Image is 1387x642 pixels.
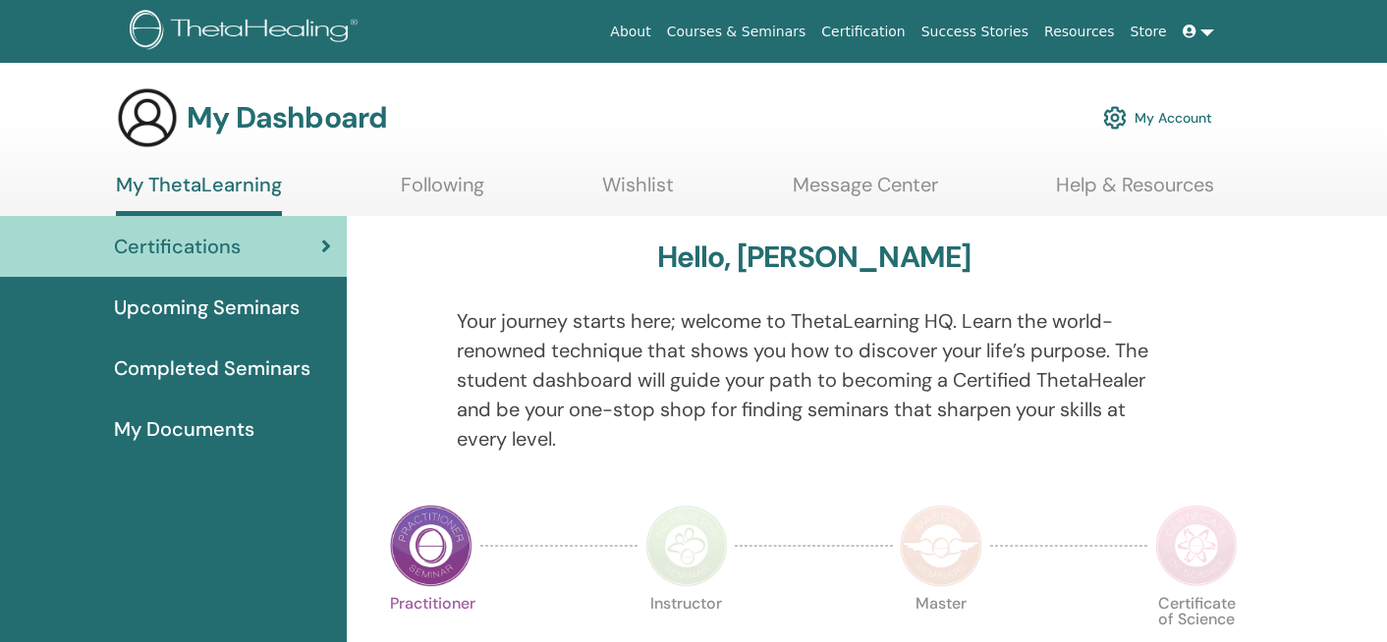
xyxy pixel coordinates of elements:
[114,414,254,444] span: My Documents
[1155,505,1238,587] img: Certificate of Science
[390,505,472,587] img: Practitioner
[793,173,938,211] a: Message Center
[645,505,728,587] img: Instructor
[813,14,913,50] a: Certification
[659,14,814,50] a: Courses & Seminars
[1056,173,1214,211] a: Help & Resources
[602,173,674,211] a: Wishlist
[457,306,1171,454] p: Your journey starts here; welcome to ThetaLearning HQ. Learn the world-renowned technique that sh...
[401,173,484,211] a: Following
[116,86,179,149] img: generic-user-icon.jpg
[114,232,241,261] span: Certifications
[602,14,658,50] a: About
[130,10,364,54] img: logo.png
[114,353,310,383] span: Completed Seminars
[657,240,971,275] h3: Hello, [PERSON_NAME]
[1103,96,1212,139] a: My Account
[1123,14,1175,50] a: Store
[114,293,300,322] span: Upcoming Seminars
[1103,101,1127,134] img: cog.svg
[914,14,1036,50] a: Success Stories
[187,100,387,135] h3: My Dashboard
[1036,14,1123,50] a: Resources
[116,173,282,216] a: My ThetaLearning
[900,505,982,587] img: Master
